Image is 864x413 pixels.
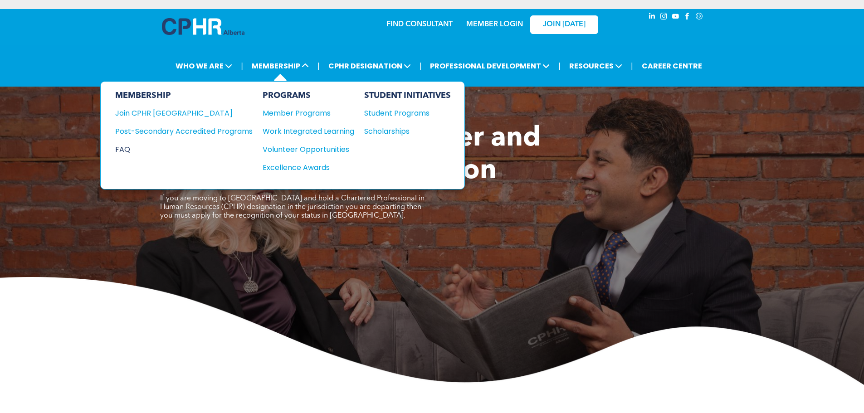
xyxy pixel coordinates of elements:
div: Excellence Awards [263,162,345,173]
div: PROGRAMS [263,91,354,101]
li: | [241,57,243,75]
li: | [631,57,633,75]
a: Social network [694,11,704,24]
a: Volunteer Opportunities [263,144,354,155]
a: Work Integrated Learning [263,126,354,137]
li: | [317,57,320,75]
a: Scholarships [364,126,451,137]
span: PROFESSIONAL DEVELOPMENT [427,58,552,74]
a: instagram [659,11,669,24]
span: JOIN [DATE] [543,20,586,29]
a: CAREER CENTRE [639,58,705,74]
span: MEMBERSHIP [249,58,312,74]
span: WHO WE ARE [173,58,235,74]
div: Student Programs [364,107,442,119]
a: Excellence Awards [263,162,354,173]
a: linkedin [647,11,657,24]
div: STUDENT INITIATIVES [364,91,451,101]
a: facebook [683,11,693,24]
img: A blue and white logo for cp alberta [162,18,244,35]
li: | [558,57,561,75]
div: Join CPHR [GEOGRAPHIC_DATA] [115,107,239,119]
div: Member Programs [263,107,345,119]
span: RESOURCES [566,58,625,74]
a: Post-Secondary Accredited Programs [115,126,253,137]
div: FAQ [115,144,239,155]
a: JOIN [DATE] [530,15,598,34]
a: youtube [671,11,681,24]
span: CPHR DESIGNATION [326,58,414,74]
div: MEMBERSHIP [115,91,253,101]
div: Volunteer Opportunities [263,144,345,155]
a: FAQ [115,144,253,155]
div: Post-Secondary Accredited Programs [115,126,239,137]
a: Student Programs [364,107,451,119]
div: Work Integrated Learning [263,126,345,137]
a: Join CPHR [GEOGRAPHIC_DATA] [115,107,253,119]
a: Member Programs [263,107,354,119]
span: If you are moving to [GEOGRAPHIC_DATA] and hold a Chartered Professional in Human Resources (CPHR... [160,195,425,219]
li: | [420,57,422,75]
a: FIND CONSULTANT [386,21,453,28]
a: MEMBER LOGIN [466,21,523,28]
div: Scholarships [364,126,442,137]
